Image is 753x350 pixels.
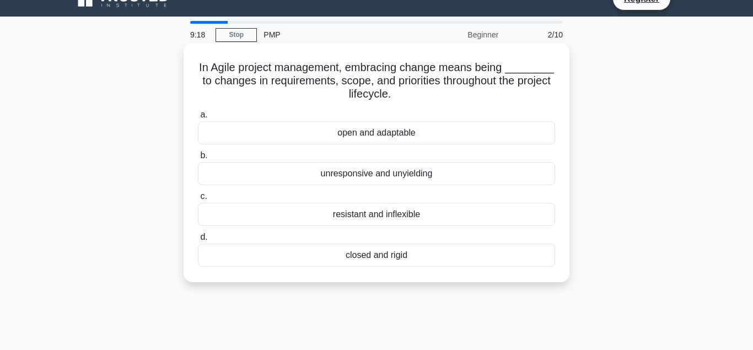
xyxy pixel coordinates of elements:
h5: In Agile project management, embracing change means being ________ to changes in requirements, sc... [197,61,556,101]
span: c. [200,191,207,201]
div: PMP [257,24,408,46]
div: Beginner [408,24,505,46]
div: unresponsive and unyielding [198,162,555,185]
span: b. [200,150,207,160]
span: d. [200,232,207,241]
div: resistant and inflexible [198,203,555,226]
div: open and adaptable [198,121,555,144]
span: a. [200,110,207,119]
div: 2/10 [505,24,569,46]
div: 9:18 [184,24,216,46]
a: Stop [216,28,257,42]
div: closed and rigid [198,244,555,267]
